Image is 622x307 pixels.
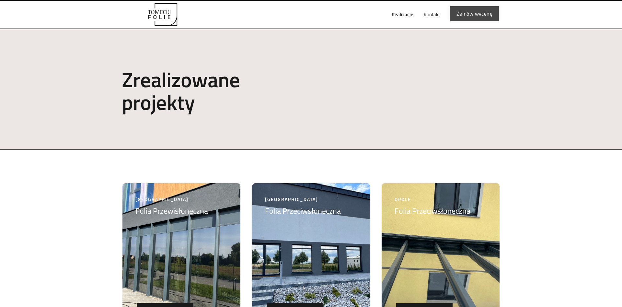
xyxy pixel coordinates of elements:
[395,196,470,219] a: OpoleFolia Przeciwsłoneczna
[135,196,208,203] div: [GEOGRAPHIC_DATA]
[386,4,419,25] a: Realizacje
[450,6,499,21] a: Zamów wycenę
[395,206,470,216] h5: Folia Przeciwsłoneczna
[419,4,445,25] a: Kontakt
[265,196,341,203] div: [GEOGRAPHIC_DATA]
[135,196,208,219] a: [GEOGRAPHIC_DATA]Folia Przewisłoneczna
[265,206,341,216] h5: Folia Przeciwsłoneczna
[265,196,341,219] a: [GEOGRAPHIC_DATA]Folia Przeciwsłoneczna
[135,206,208,216] h5: Folia Przewisłoneczna
[395,196,470,203] div: Opole
[122,68,316,114] h2: Zrealizowane projekty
